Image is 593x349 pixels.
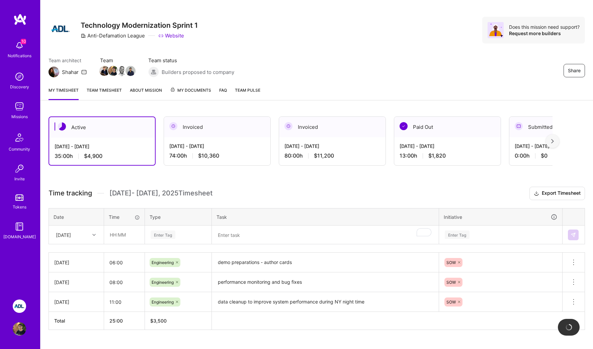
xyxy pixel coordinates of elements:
div: Community [9,146,30,153]
a: My Documents [170,87,211,100]
span: My Documents [170,87,211,94]
a: FAQ [219,87,227,100]
img: Invoiced [169,122,177,130]
div: Active [49,117,155,138]
img: Builders proposed to company [148,67,159,77]
textarea: performance monitoring and bug fixes [213,273,438,291]
textarea: data cleanup to improve system performance during NY night time [213,293,438,311]
div: Anti-Defamation League [81,32,145,39]
a: Team Member Avatar [109,65,117,77]
span: Team architect [49,57,87,64]
img: Team Member Avatar [99,66,109,76]
a: Team Pulse [235,87,260,100]
i: icon Mail [81,69,87,75]
i: icon Download [534,190,539,197]
div: Missions [11,113,28,120]
img: Active [58,122,66,130]
img: Submit [571,232,576,238]
img: Avatar [488,22,504,38]
a: Website [158,32,184,39]
img: Team Architect [49,67,59,77]
img: Team Member Avatar [108,66,118,76]
span: Share [568,67,581,74]
div: [DATE] - [DATE] [55,143,150,150]
div: Enter Tag [151,230,175,240]
span: $ 3,500 [150,318,167,324]
img: Submitted [515,122,523,130]
span: $11,200 [314,152,334,159]
span: $4,900 [84,153,102,160]
img: User Avatar [13,322,26,336]
a: Team Member Avatar [100,65,109,77]
button: Export Timesheet [529,187,585,200]
span: Engineering [152,260,174,265]
th: Date [49,208,104,226]
a: About Mission [130,87,162,100]
img: Community [11,129,27,146]
input: HH:MM [104,293,145,311]
div: [DATE] - [DATE] [400,143,495,150]
a: Team Member Avatar [126,65,135,77]
div: Paid Out [394,117,501,137]
img: Company Logo [49,17,73,41]
h3: Technology Modernization Sprint 1 [81,21,198,29]
div: [DATE] [54,279,98,286]
div: Enter Tag [445,230,470,240]
button: Share [564,64,585,77]
input: HH:MM [104,254,145,271]
th: 25:00 [104,312,145,330]
div: Initiative [444,213,558,221]
textarea: To enrich screen reader interactions, please activate Accessibility in Grammarly extension settings [213,226,438,244]
img: bell [13,39,26,52]
div: Discovery [10,83,29,90]
div: [DATE] [56,231,71,238]
div: 74:00 h [169,152,265,159]
div: [DATE] - [DATE] [169,143,265,150]
div: 35:00 h [55,153,150,160]
span: SOW [446,280,456,285]
i: icon CompanyGray [81,33,86,38]
div: [DATE] [54,259,98,266]
span: Builders proposed to company [162,69,234,76]
a: My timesheet [49,87,79,100]
div: Does this mission need support? [509,24,580,30]
img: ADL: Technology Modernization Sprint 1 [13,299,26,313]
img: discovery [13,70,26,83]
span: SOW [446,260,456,265]
img: loading [564,323,574,332]
div: Invoiced [279,117,386,137]
div: [DATE] - [DATE] [284,143,380,150]
span: Time tracking [49,189,92,197]
span: Team status [148,57,234,64]
th: Type [145,208,212,226]
a: Team Member Avatar [117,65,126,77]
span: $1,820 [428,152,446,159]
span: Engineering [152,299,174,304]
span: Team Pulse [235,88,260,93]
span: Engineering [152,280,174,285]
img: right [551,139,554,144]
div: Time [109,213,140,221]
div: [DOMAIN_NAME] [3,233,36,240]
span: 10 [21,39,26,44]
img: Team Member Avatar [125,66,136,76]
input: HH:MM [104,226,144,244]
span: Team [100,57,135,64]
div: Invoiced [164,117,270,137]
span: [DATE] - [DATE] , 2025 Timesheet [109,189,213,197]
a: ADL: Technology Modernization Sprint 1 [11,299,28,313]
div: Notifications [8,52,31,59]
span: SOW [446,299,456,304]
img: tokens [15,194,23,201]
img: Invite [13,162,26,175]
div: 80:00 h [284,152,380,159]
img: guide book [13,220,26,233]
th: Total [49,312,104,330]
span: $0 [541,152,547,159]
a: User Avatar [11,322,28,336]
th: Task [212,208,439,226]
img: teamwork [13,100,26,113]
div: 13:00 h [400,152,495,159]
img: Invoiced [284,122,292,130]
img: logo [13,13,27,25]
